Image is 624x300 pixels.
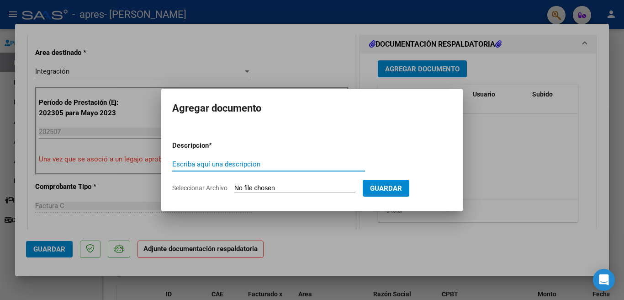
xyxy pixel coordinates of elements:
span: Guardar [370,184,402,193]
button: Guardar [363,180,409,197]
p: Descripcion [172,140,256,151]
span: Seleccionar Archivo [172,184,227,192]
h2: Agregar documento [172,100,452,117]
div: Open Intercom Messenger [593,269,615,291]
